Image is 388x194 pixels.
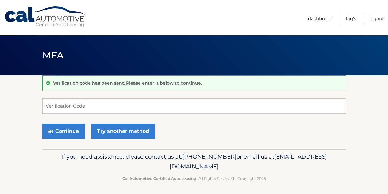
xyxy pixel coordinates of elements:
[42,124,85,139] button: Continue
[91,124,155,139] a: Try another method
[346,14,356,24] a: FAQ's
[308,14,332,24] a: Dashboard
[53,80,202,86] p: Verification code has been sent. Please enter it below to continue.
[42,49,64,61] span: MFA
[46,152,342,172] p: If you need assistance, please contact us at: or email us at
[46,175,342,182] p: - All Rights Reserved - Copyright 2025
[42,98,346,114] input: Verification Code
[369,14,384,24] a: Logout
[4,6,87,28] a: Cal Automotive
[182,153,236,160] span: [PHONE_NUMBER]
[122,176,196,181] strong: Cal Automotive Certified Auto Leasing
[170,153,327,170] span: [EMAIL_ADDRESS][DOMAIN_NAME]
